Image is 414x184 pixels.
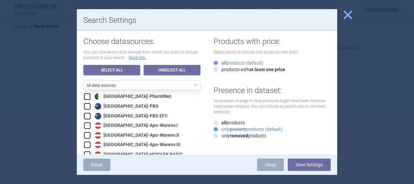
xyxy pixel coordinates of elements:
[83,37,200,46] h1: Choose datasources:
[83,16,331,25] h1: Search Settings
[214,132,266,139] label: only products
[93,122,178,129] div: [GEOGRAPHIC_DATA] - Apo-Warenv.I
[93,151,183,158] div: [GEOGRAPHIC_DATA] - HOSV EK BASIC
[95,113,101,119] img: Australia
[93,113,168,119] div: [GEOGRAPHIC_DATA] - PBS EFC
[214,60,263,66] label: products (default)
[95,103,101,110] img: Australia
[214,37,331,46] h1: Products with price:
[93,103,159,110] div: [GEOGRAPHIC_DATA] - PBS
[95,122,101,129] img: Austria
[214,98,331,115] p: As datasets change in time, products might have been removed from newer versions. You can choose ...
[288,159,331,171] button: Save Settings
[214,126,283,132] label: only products (default)
[129,55,146,61] a: More info.
[93,132,179,139] div: [GEOGRAPHIC_DATA] - Apo-Warenv.II
[230,127,246,132] strong: present
[214,119,245,126] label: products
[249,67,285,72] strong: at least one price
[257,159,284,171] a: Close
[144,65,200,75] a: Unselect All
[93,93,171,100] div: [GEOGRAPHIC_DATA] - Pharm'Net
[214,50,331,55] p: Setup search to include only products with price:
[230,133,248,138] strong: removed
[95,93,101,100] img: Algeria
[83,50,200,61] p: You can choose the data sources from which you want to include products in your search.
[95,151,101,158] img: Austria
[95,132,101,139] img: Austria
[93,142,180,148] div: [GEOGRAPHIC_DATA] - Apo-Warenv.III
[221,120,227,125] strong: all
[214,86,331,95] h1: Presence in dataset:
[83,159,110,171] a: Reset
[95,142,101,148] img: Austria
[221,60,227,66] strong: all
[214,66,285,73] label: products with
[83,65,140,75] a: Select All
